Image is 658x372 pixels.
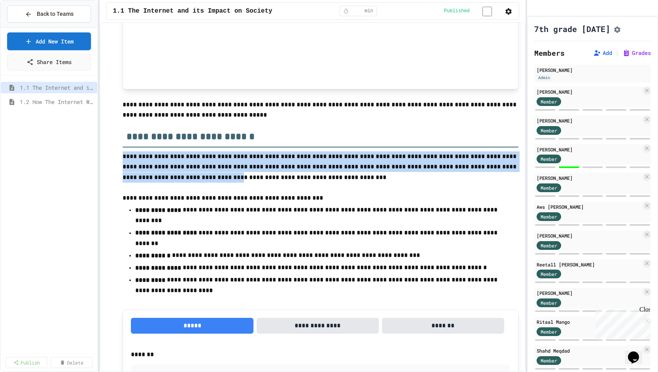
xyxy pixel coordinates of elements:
[537,347,641,354] div: Shahd Meqdad
[537,88,641,95] div: [PERSON_NAME]
[537,289,641,296] div: [PERSON_NAME]
[537,117,641,124] div: [PERSON_NAME]
[534,47,565,59] h2: Members
[541,155,557,162] span: Member
[541,213,557,220] span: Member
[365,8,373,14] span: min
[37,10,74,18] span: Back to Teams
[3,3,55,50] div: Chat with us now!Close
[541,299,557,306] span: Member
[541,127,557,134] span: Member
[7,53,91,70] a: Share Items
[541,357,557,364] span: Member
[537,318,641,325] div: Ritaal Mango
[537,203,641,210] div: Aws [PERSON_NAME]
[7,32,91,50] a: Add New Item
[473,7,501,16] input: publish toggle
[537,174,641,181] div: [PERSON_NAME]
[541,270,557,278] span: Member
[20,83,94,92] span: 1.1 The Internet and its Impact on Society
[541,98,557,105] span: Member
[537,146,641,153] div: [PERSON_NAME]
[537,66,649,74] div: [PERSON_NAME]
[537,232,641,239] div: [PERSON_NAME]
[444,6,501,16] div: Content is published and visible to students
[51,357,93,368] a: Delete
[537,74,552,81] div: Admin
[534,23,610,34] h1: 7th grade [DATE]
[541,242,557,249] span: Member
[613,24,621,34] button: Assignment Settings
[541,184,557,191] span: Member
[541,328,557,335] span: Member
[593,49,612,57] button: Add
[6,357,47,368] a: Publish
[615,48,619,58] span: |
[592,306,650,340] iframe: chat widget
[7,6,91,23] button: Back to Teams
[444,8,470,14] span: Published
[537,261,641,268] div: Reetall [PERSON_NAME]
[622,49,651,57] button: Grades
[20,98,94,106] span: 1.2 How The Internet Works
[625,340,650,364] iframe: chat widget
[113,6,272,16] span: 1.1 The Internet and its Impact on Society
